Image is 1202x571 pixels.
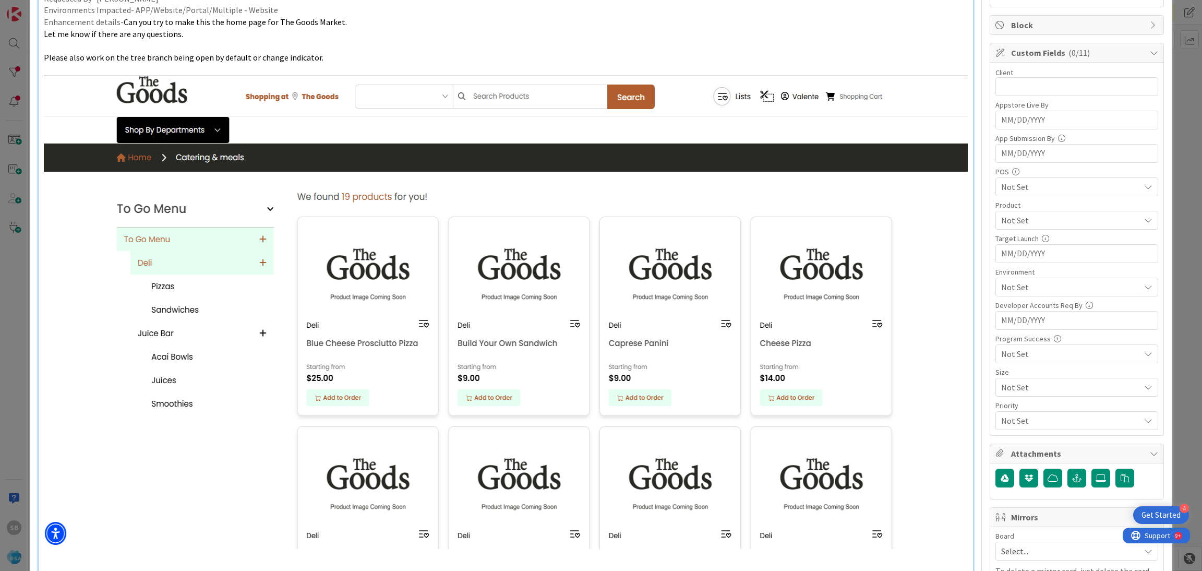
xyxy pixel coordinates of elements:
[124,17,347,27] span: Can you try to make this the home page for The Goods Market.
[995,101,1158,109] div: Appstore Live By
[1011,19,1145,31] span: Block
[1133,506,1189,524] div: Open Get Started checklist, remaining modules: 4
[1011,447,1145,460] span: Attachments
[995,268,1158,276] div: Environment
[995,335,1158,342] div: Program Success
[995,532,1014,540] span: Board
[1001,145,1152,162] input: MM/DD/YYYY
[995,302,1158,309] div: Developer Accounts Req By
[1001,544,1135,558] span: Select...
[995,368,1158,376] div: Size
[995,201,1158,209] div: Product
[53,4,58,13] div: 9+
[1001,181,1140,193] span: Not Set
[1180,504,1189,513] div: 4
[1011,511,1145,524] span: Mirrors
[995,235,1158,242] div: Target Launch
[1001,111,1152,129] input: MM/DD/YYYY
[1001,413,1135,428] span: Not Set
[1068,47,1090,58] span: ( 0/11 )
[1001,245,1152,263] input: MM/DD/YYYY
[1001,380,1135,395] span: Not Set
[995,68,1013,77] label: Client
[1141,510,1181,520] div: Get Started
[995,168,1158,175] div: POS
[1001,312,1152,329] input: MM/DD/YYYY
[1001,214,1140,227] span: Not Set
[1001,348,1140,360] span: Not Set
[44,76,968,549] img: edbsn5de6b33865c381db3ed967b3d95da615f34a6b032d0e9a43f81ef423c3e7d997c6ea6feba8706c30dc0fdc6321c3...
[44,16,968,28] p: Enhancement details-
[995,402,1158,409] div: Priority
[22,2,47,14] span: Support
[44,52,323,63] span: Please also work on the tree branch being open by default or change indicator.
[1001,281,1140,293] span: Not Set
[1011,46,1145,59] span: Custom Fields
[995,135,1158,142] div: App Submission By
[44,29,183,39] span: Let me know if there are any questions.
[44,4,968,16] p: Environments Impacted- APP/Website/Portal/Multiple - Website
